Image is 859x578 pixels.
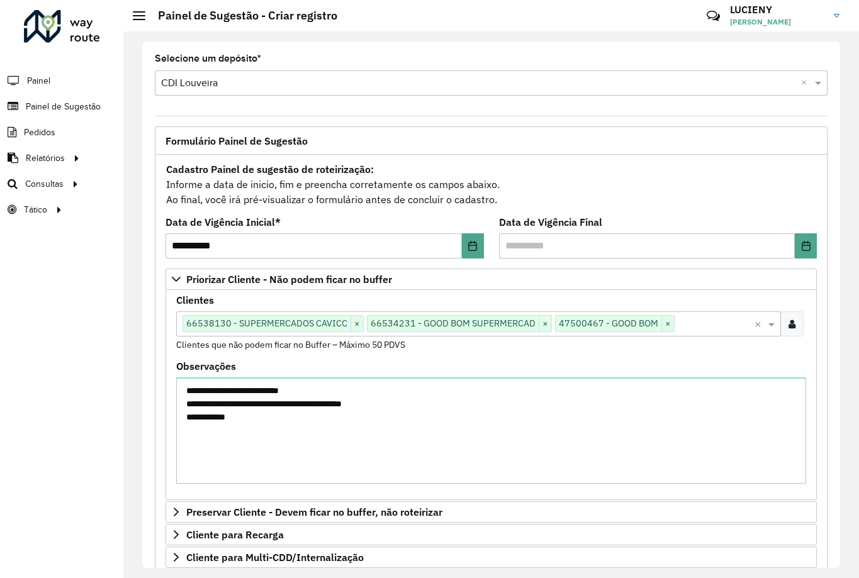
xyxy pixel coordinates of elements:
[186,530,284,540] span: Cliente para Recarga
[166,501,817,523] a: Preservar Cliente - Devem ficar no buffer, não roteirizar
[26,100,101,113] span: Painel de Sugestão
[539,316,551,331] span: ×
[700,3,727,30] a: Contato Rápido
[795,233,817,258] button: Choose Date
[186,274,392,284] span: Priorizar Cliente - Não podem ficar no buffer
[176,292,214,308] label: Clientes
[166,269,817,290] a: Priorizar Cliente - Não podem ficar no buffer
[176,339,405,350] small: Clientes que não podem ficar no Buffer – Máximo 50 PDVS
[499,214,602,230] label: Data de Vigência Final
[462,233,484,258] button: Choose Date
[166,214,281,230] label: Data de Vigência Inicial
[183,316,351,331] span: 66538130 - SUPERMERCADOS CAVICC
[801,75,812,91] span: Clear all
[26,152,65,165] span: Relatórios
[27,74,50,87] span: Painel
[176,358,236,374] label: Observações
[730,4,824,16] h3: LUCIENY
[166,163,374,175] strong: Cadastro Painel de sugestão de roteirização:
[166,524,817,545] a: Cliente para Recarga
[661,316,674,331] span: ×
[368,316,539,331] span: 66534231 - GOOD BOM SUPERMERCAD
[24,126,55,139] span: Pedidos
[155,51,261,66] label: Selecione um depósito
[24,203,47,216] span: Tático
[166,161,817,208] div: Informe a data de inicio, fim e preencha corretamente os campos abaixo. Ao final, você irá pré-vi...
[755,316,765,331] span: Clear all
[556,316,661,331] span: 47500467 - GOOD BOM
[166,290,817,500] div: Priorizar Cliente - Não podem ficar no buffer
[186,552,364,562] span: Cliente para Multi-CDD/Internalização
[186,507,442,517] span: Preservar Cliente - Devem ficar no buffer, não roteirizar
[145,9,337,23] h2: Painel de Sugestão - Criar registro
[351,316,363,331] span: ×
[25,177,64,191] span: Consultas
[166,136,308,146] span: Formulário Painel de Sugestão
[166,547,817,568] a: Cliente para Multi-CDD/Internalização
[730,16,824,28] span: [PERSON_NAME]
